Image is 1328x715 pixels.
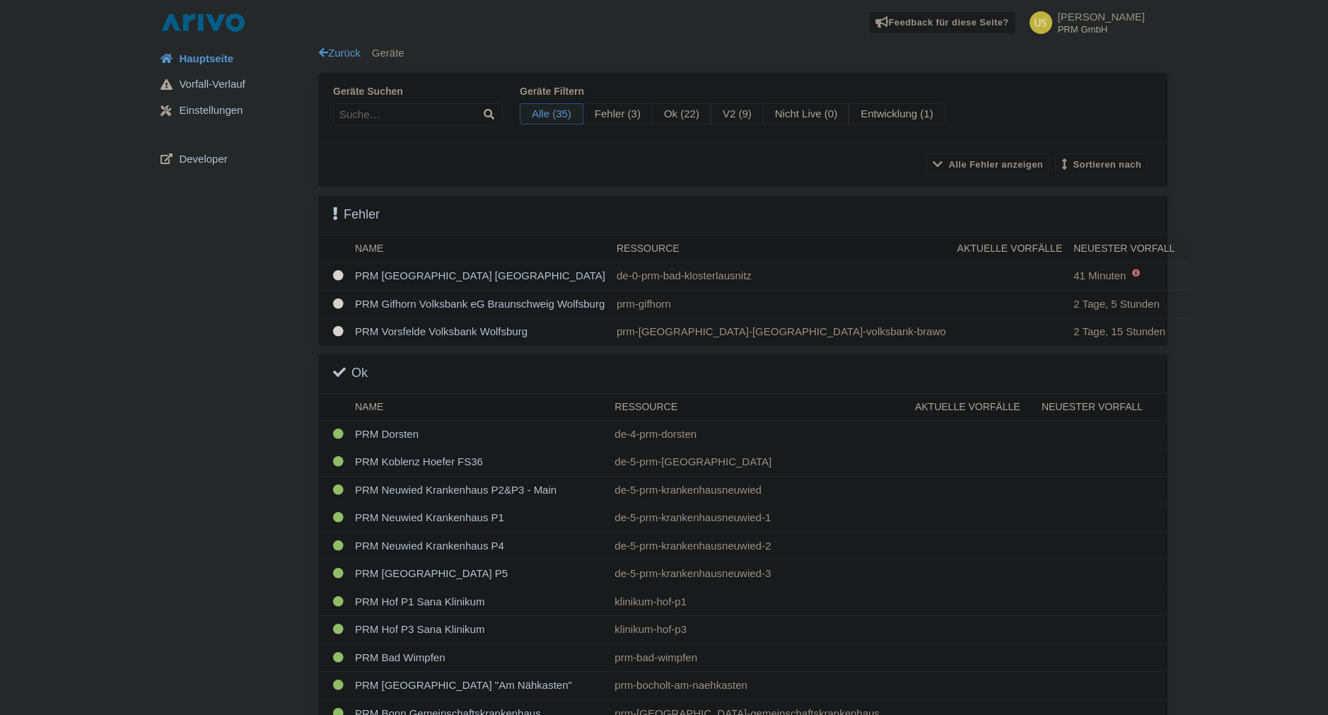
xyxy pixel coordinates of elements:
span: Hauptseite [179,51,233,67]
label: Geräte suchen [333,84,503,99]
td: de-5-prm-[GEOGRAPHIC_DATA] [609,448,909,477]
th: Ressource [609,394,909,421]
span: 2 Tage, 15 Stunden [1073,325,1165,337]
th: Name [349,236,611,262]
span: Einstellungen [179,103,243,119]
td: PRM Koblenz Hoefer FS36 [349,448,609,477]
small: PRM GmbH [1058,25,1145,34]
span: Developer [179,151,227,168]
td: PRM Vorsfelde Volksbank Wolfsburg [349,318,611,346]
td: PRM Hof P3 Sana Klinikum [349,616,609,644]
td: PRM [GEOGRAPHIC_DATA] [GEOGRAPHIC_DATA] [349,262,611,291]
th: Neuester Vorfall [1068,236,1189,262]
th: Aktuelle Vorfälle [909,394,1036,421]
td: PRM [GEOGRAPHIC_DATA] P5 [349,560,609,588]
a: Zurück [319,47,361,59]
td: PRM Bad Wimpfen [349,644,609,672]
a: Einstellungen [149,98,319,124]
span: Alle (35) [520,103,583,125]
a: Developer [149,146,319,173]
h3: Ok [333,366,368,381]
span: Vorfall-Verlauf [179,76,245,93]
a: [PERSON_NAME] PRM GmbH [1021,11,1145,34]
td: PRM Neuwied Krankenhaus P4 [349,532,609,560]
td: PRM Neuwied Krankenhaus P1 [349,504,609,533]
td: de-5-prm-krankenhausneuwied-2 [609,532,909,560]
th: Neuester Vorfall [1036,394,1167,421]
td: prm-[GEOGRAPHIC_DATA]-[GEOGRAPHIC_DATA]-volksbank-brawo [611,318,952,346]
td: klinikum-hof-p1 [609,588,909,616]
th: Ressource [611,236,952,262]
td: PRM Dorsten [349,420,609,448]
img: logo [158,11,248,34]
td: PRM Neuwied Krankenhaus P2&P3 - Main [349,476,609,504]
td: prm-bocholt-am-naehkasten [609,672,909,700]
td: de-4-prm-dorsten [609,420,909,448]
td: de-5-prm-krankenhausneuwied-3 [609,560,909,588]
td: de-0-prm-bad-klosterlausnitz [611,262,952,291]
td: PRM Hof P1 Sana Klinikum [349,588,609,616]
span: Fehler (3) [583,103,653,125]
th: Name [349,394,609,421]
td: klinikum-hof-p3 [609,616,909,644]
span: Entwicklung (1) [849,103,945,125]
td: PRM [GEOGRAPHIC_DATA] "Am Nähkasten" [349,672,609,700]
button: Alle Fehler anzeigen [926,153,1049,175]
span: 2 Tage, 5 Stunden [1073,298,1160,310]
span: V2 (9) [711,103,764,125]
a: Vorfall-Verlauf [149,71,319,98]
span: Nicht Live (0) [763,103,849,125]
td: PRM Gifhorn Volksbank eG Braunschweig Wolfsburg [349,290,611,318]
td: prm-gifhorn [611,290,952,318]
h3: Fehler [333,207,380,223]
div: Geräte [319,45,1167,62]
button: Sortieren nach [1055,153,1148,175]
span: Ok (22) [652,103,711,125]
th: Aktuelle Vorfälle [952,236,1068,262]
label: Geräte filtern [520,84,945,99]
td: prm-bad-wimpfen [609,644,909,672]
td: de-5-prm-krankenhausneuwied [609,476,909,504]
span: 41 Minuten [1073,269,1126,281]
a: Hauptseite [149,45,319,72]
input: Suche… [333,103,503,126]
span: [PERSON_NAME] [1058,11,1145,23]
a: Feedback für diese Seite? [869,11,1015,34]
td: de-5-prm-krankenhausneuwied-1 [609,504,909,533]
